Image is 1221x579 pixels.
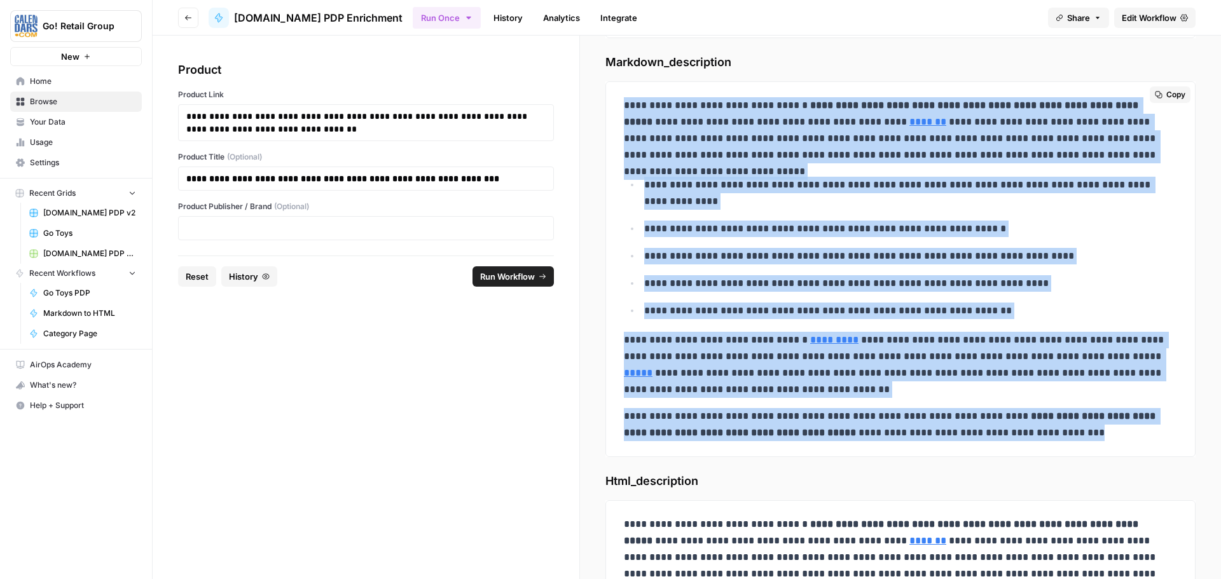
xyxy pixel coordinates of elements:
a: Markdown to HTML [24,303,142,324]
button: Help + Support [10,395,142,416]
span: Settings [30,157,136,168]
span: Usage [30,137,136,148]
a: Go Toys PDP [24,283,142,303]
a: Your Data [10,112,142,132]
button: Reset [178,266,216,287]
button: Copy [1150,86,1190,103]
button: Recent Grids [10,184,142,203]
button: History [221,266,277,287]
span: Run Workflow [480,270,535,283]
span: Go! Retail Group [43,20,120,32]
img: Go! Retail Group Logo [15,15,38,37]
button: Share [1048,8,1109,28]
div: What's new? [11,376,141,395]
a: Usage [10,132,142,153]
a: Analytics [535,8,588,28]
span: (Optional) [274,201,309,212]
button: Workspace: Go! Retail Group [10,10,142,42]
span: [DOMAIN_NAME] PDP Enrichment [234,10,403,25]
label: Product Title [178,151,554,163]
span: Recent Grids [29,187,76,199]
span: History [229,270,258,283]
span: Share [1067,11,1090,24]
a: [DOMAIN_NAME] PDP v2 [24,203,142,223]
span: New [61,50,79,63]
span: Reset [186,270,209,283]
a: Go Toys [24,223,142,243]
a: Edit Workflow [1114,8,1196,28]
span: Markdown_description [605,53,1196,71]
span: Browse [30,96,136,107]
span: Markdown to HTML [43,308,136,319]
span: Edit Workflow [1122,11,1176,24]
button: Run Once [413,7,481,29]
span: Go Toys PDP [43,287,136,299]
button: Run Workflow [473,266,554,287]
button: What's new? [10,375,142,395]
a: Browse [10,92,142,112]
span: Your Data [30,116,136,128]
span: Category Page [43,328,136,339]
span: Go Toys [43,228,136,239]
span: (Optional) [227,151,262,163]
button: Recent Workflows [10,264,142,283]
div: Product [178,61,554,79]
span: Recent Workflows [29,268,95,279]
span: Help + Support [30,400,136,411]
span: [DOMAIN_NAME] PDP v2 [43,207,136,219]
a: Integrate [593,8,645,28]
a: Home [10,71,142,92]
a: Category Page [24,324,142,344]
span: AirOps Academy [30,359,136,371]
a: [DOMAIN_NAME] PDP Enrichment [209,8,403,28]
span: Html_description [605,472,1196,490]
a: [DOMAIN_NAME] PDP Enrichment Grid [24,243,142,264]
a: History [486,8,530,28]
span: Home [30,76,136,87]
span: [DOMAIN_NAME] PDP Enrichment Grid [43,248,136,259]
a: AirOps Academy [10,355,142,375]
span: Copy [1166,89,1185,100]
button: New [10,47,142,66]
a: Settings [10,153,142,173]
label: Product Publisher / Brand [178,201,554,212]
label: Product Link [178,89,554,100]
